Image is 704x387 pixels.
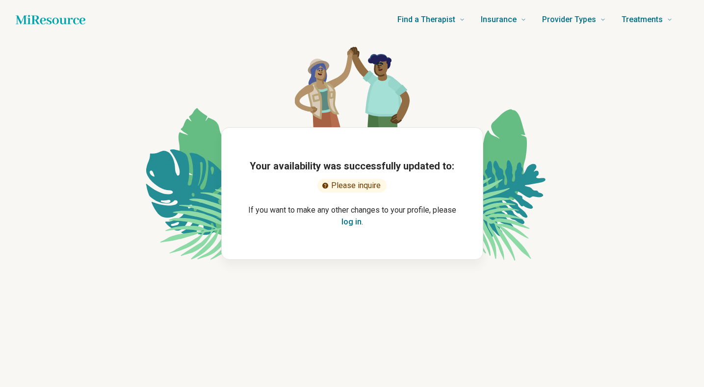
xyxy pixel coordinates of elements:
span: Provider Types [542,13,596,27]
h1: Your availability was successfully updated to: [250,159,454,173]
span: Find a Therapist [397,13,455,27]
span: Insurance [481,13,517,27]
button: log in [341,216,362,228]
div: Please inquire [317,179,387,193]
p: If you want to make any other changes to your profile, please . [237,204,467,228]
a: Home page [16,10,85,29]
span: Treatments [622,13,663,27]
